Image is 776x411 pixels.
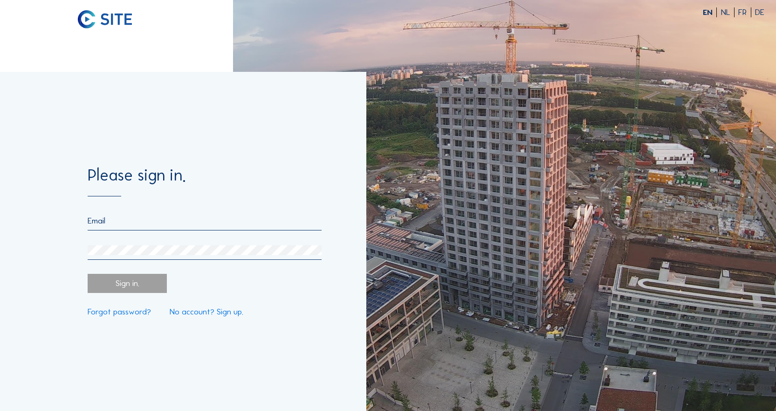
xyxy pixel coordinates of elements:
[170,308,243,316] a: No account? Sign up.
[738,8,751,16] div: FR
[88,216,322,226] input: Email
[703,8,717,16] div: EN
[78,10,132,28] img: C-SITE logo
[755,8,764,16] div: DE
[88,308,151,316] a: Forgot password?
[88,274,167,293] div: Sign in.
[88,167,322,196] div: Please sign in.
[721,8,735,16] div: NL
